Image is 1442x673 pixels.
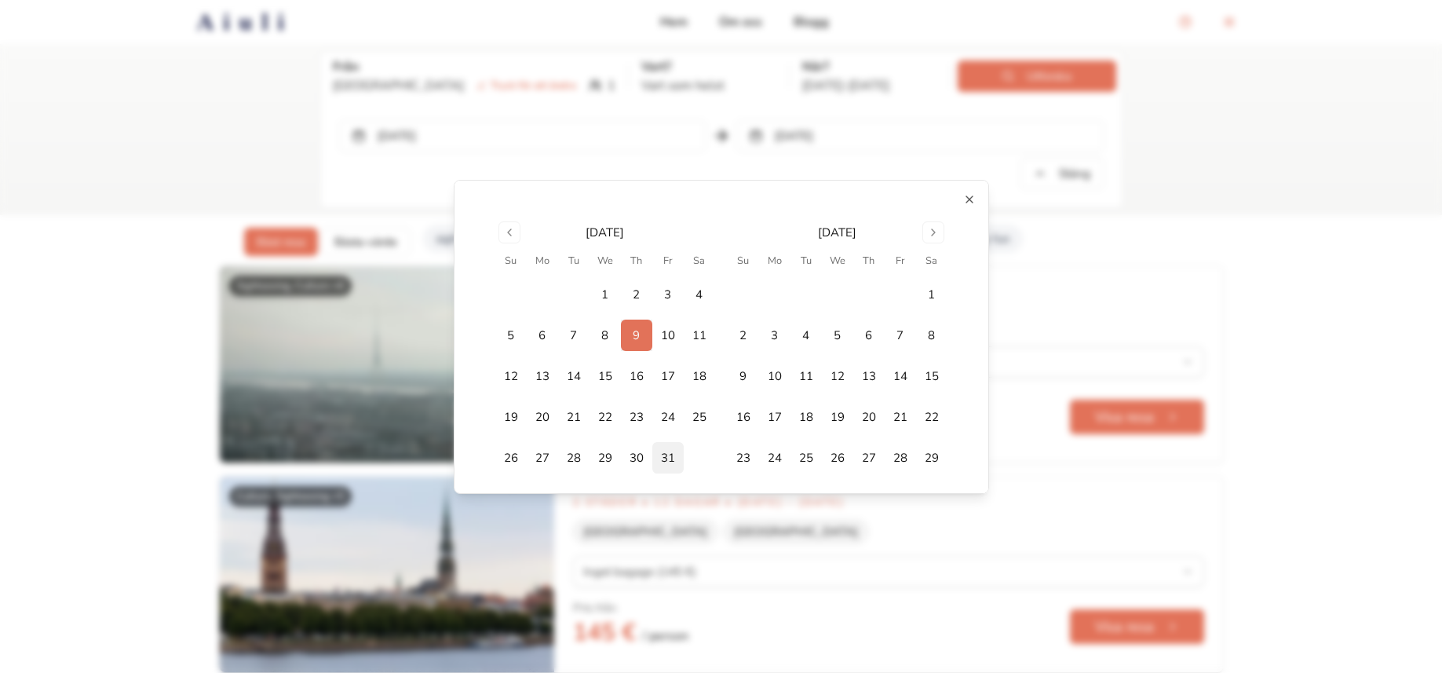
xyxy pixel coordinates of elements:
button: 12 [822,360,853,392]
th: Monday [759,253,790,269]
button: 24 [652,401,684,433]
th: Tuesday [790,253,822,269]
button: 10 [759,360,790,392]
button: 11 [684,320,715,351]
button: 28 [558,442,590,474]
th: Monday [527,253,558,269]
button: 29 [590,442,621,474]
button: 3 [759,320,790,351]
button: 11 [790,360,822,392]
th: Wednesday [590,253,621,269]
button: 19 [495,401,527,433]
button: 19 [822,401,853,433]
th: Thursday [621,253,652,269]
button: 1 [590,279,621,310]
button: 31 [652,442,684,474]
button: 20 [853,401,885,433]
button: 17 [652,360,684,392]
button: 28 [885,442,916,474]
button: 30 [621,442,652,474]
button: 10 [652,320,684,351]
button: 21 [885,401,916,433]
button: 7 [885,320,916,351]
button: 25 [684,401,715,433]
button: 2 [728,320,759,351]
button: 15 [916,360,947,392]
th: Saturday [684,253,715,269]
button: 23 [621,401,652,433]
th: Saturday [916,253,947,269]
th: Friday [652,253,684,269]
button: 27 [527,442,558,474]
button: 3 [652,279,684,310]
button: 30 [728,483,759,514]
th: Sunday [728,253,759,269]
button: 5 [495,320,527,351]
button: 21 [558,401,590,433]
button: 20 [527,401,558,433]
button: 6 [853,320,885,351]
button: 23 [728,442,759,474]
button: 8 [590,320,621,351]
button: 14 [885,360,916,392]
button: 8 [916,320,947,351]
button: 27 [853,442,885,474]
button: 29 [916,442,947,474]
button: 16 [621,360,652,392]
th: Sunday [495,253,527,269]
button: 4 [684,279,715,310]
button: 1 [916,279,947,310]
th: Friday [885,253,916,269]
button: 26 [495,442,527,474]
button: 14 [558,360,590,392]
button: 9 [621,320,652,351]
button: 13 [527,360,558,392]
button: 6 [527,320,558,351]
button: 18 [790,401,822,433]
div: [DATE] [818,225,856,240]
th: Tuesday [558,253,590,269]
button: 2 [621,279,652,310]
button: 22 [590,401,621,433]
button: 12 [495,360,527,392]
button: 17 [759,401,790,433]
button: 18 [684,360,715,392]
button: 13 [853,360,885,392]
button: 4 [790,320,822,351]
button: 25 [790,442,822,474]
button: 15 [590,360,621,392]
div: [DATE] [586,225,624,240]
button: Go to next month [922,221,944,243]
th: Thursday [853,253,885,269]
button: 24 [759,442,790,474]
button: 5 [822,320,853,351]
button: Go to previous month [498,221,520,243]
button: 22 [916,401,947,433]
button: 16 [728,401,759,433]
button: 26 [822,442,853,474]
button: 7 [558,320,590,351]
th: Wednesday [822,253,853,269]
button: 9 [728,360,759,392]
